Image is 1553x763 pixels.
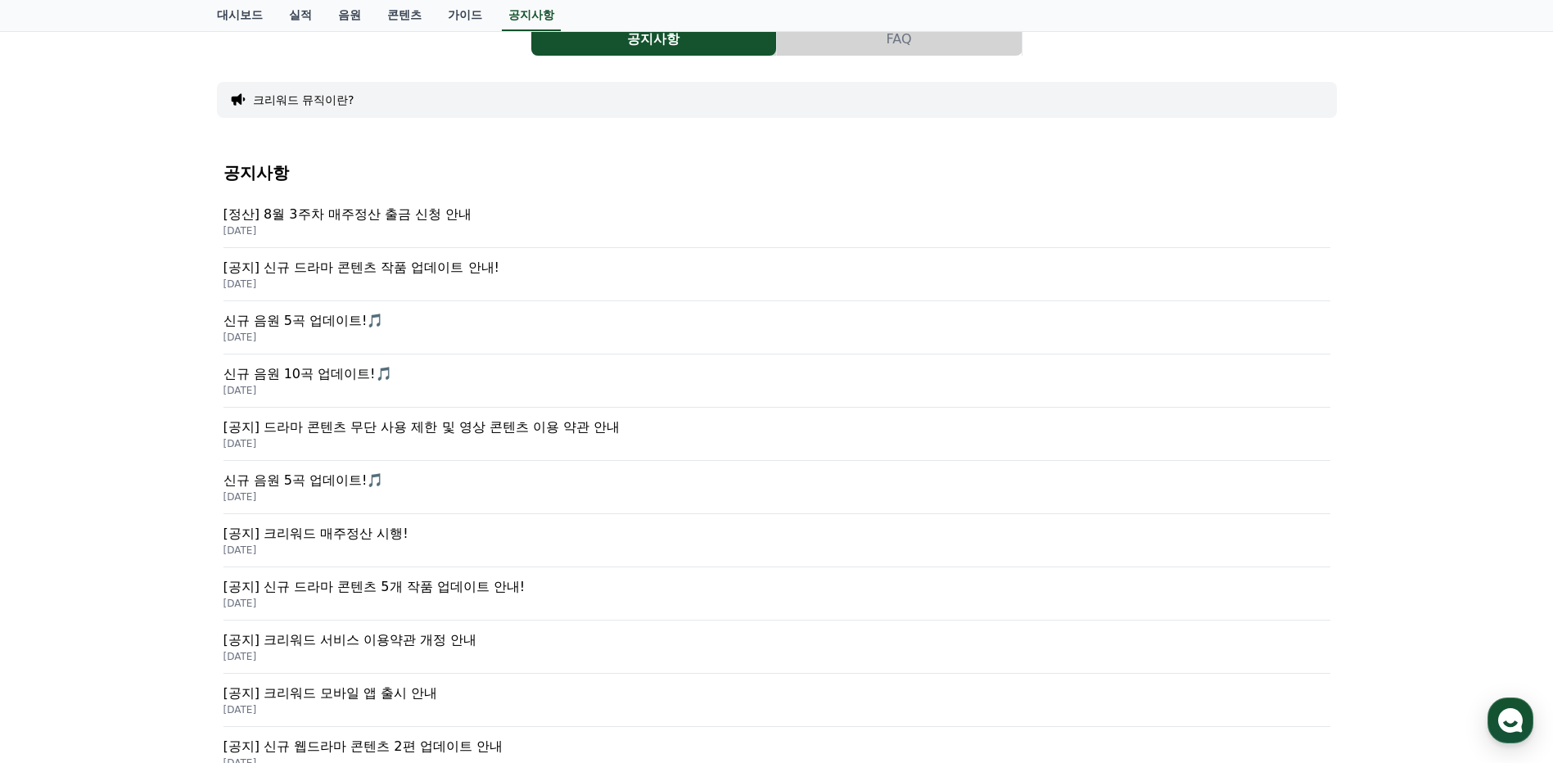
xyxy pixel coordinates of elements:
a: [공지] 신규 드라마 콘텐츠 5개 작품 업데이트 안내! [DATE] [223,567,1330,621]
p: [DATE] [223,490,1330,503]
button: 크리워드 뮤직이란? [253,92,354,108]
a: 공지사항 [531,23,777,56]
a: 홈 [5,519,108,560]
p: [공지] 크리워드 서비스 이용약관 개정 안내 [223,630,1330,650]
p: 신규 음원 5곡 업데이트!🎵 [223,471,1330,490]
a: 신규 음원 10곡 업데이트!🎵 [DATE] [223,354,1330,408]
span: 홈 [52,544,61,557]
p: [DATE] [223,437,1330,450]
p: [공지] 크리워드 매주정산 시행! [223,524,1330,544]
p: [정산] 8월 3주차 매주정산 출금 신청 안내 [223,205,1330,224]
p: [DATE] [223,331,1330,344]
p: [공지] 신규 드라마 콘텐츠 5개 작품 업데이트 안내! [223,577,1330,597]
p: [DATE] [223,597,1330,610]
p: 신규 음원 5곡 업데이트!🎵 [223,311,1330,331]
p: [공지] 드라마 콘텐츠 무단 사용 제한 및 영상 콘텐츠 이용 약관 안내 [223,418,1330,437]
p: [DATE] [223,544,1330,557]
p: [DATE] [223,703,1330,716]
a: 신규 음원 5곡 업데이트!🎵 [DATE] [223,301,1330,354]
a: [공지] 신규 드라마 콘텐츠 작품 업데이트 안내! [DATE] [223,248,1330,301]
button: FAQ [777,23,1022,56]
a: 대화 [108,519,211,560]
p: [공지] 신규 웹드라마 콘텐츠 2편 업데이트 안내 [223,737,1330,756]
a: FAQ [777,23,1023,56]
a: 설정 [211,519,314,560]
span: 설정 [253,544,273,557]
a: [공지] 크리워드 서비스 이용약관 개정 안내 [DATE] [223,621,1330,674]
p: [DATE] [223,224,1330,237]
a: [공지] 드라마 콘텐츠 무단 사용 제한 및 영상 콘텐츠 이용 약관 안내 [DATE] [223,408,1330,461]
a: [공지] 크리워드 모바일 앱 출시 안내 [DATE] [223,674,1330,727]
p: [공지] 크리워드 모바일 앱 출시 안내 [223,684,1330,703]
button: 공지사항 [531,23,776,56]
p: [DATE] [223,278,1330,291]
p: [공지] 신규 드라마 콘텐츠 작품 업데이트 안내! [223,258,1330,278]
span: 대화 [150,544,169,558]
p: [DATE] [223,384,1330,397]
p: 신규 음원 10곡 업데이트!🎵 [223,364,1330,384]
p: [DATE] [223,650,1330,663]
a: [정산] 8월 3주차 매주정산 출금 신청 안내 [DATE] [223,195,1330,248]
a: 신규 음원 5곡 업데이트!🎵 [DATE] [223,461,1330,514]
a: [공지] 크리워드 매주정산 시행! [DATE] [223,514,1330,567]
h4: 공지사항 [223,164,1330,182]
